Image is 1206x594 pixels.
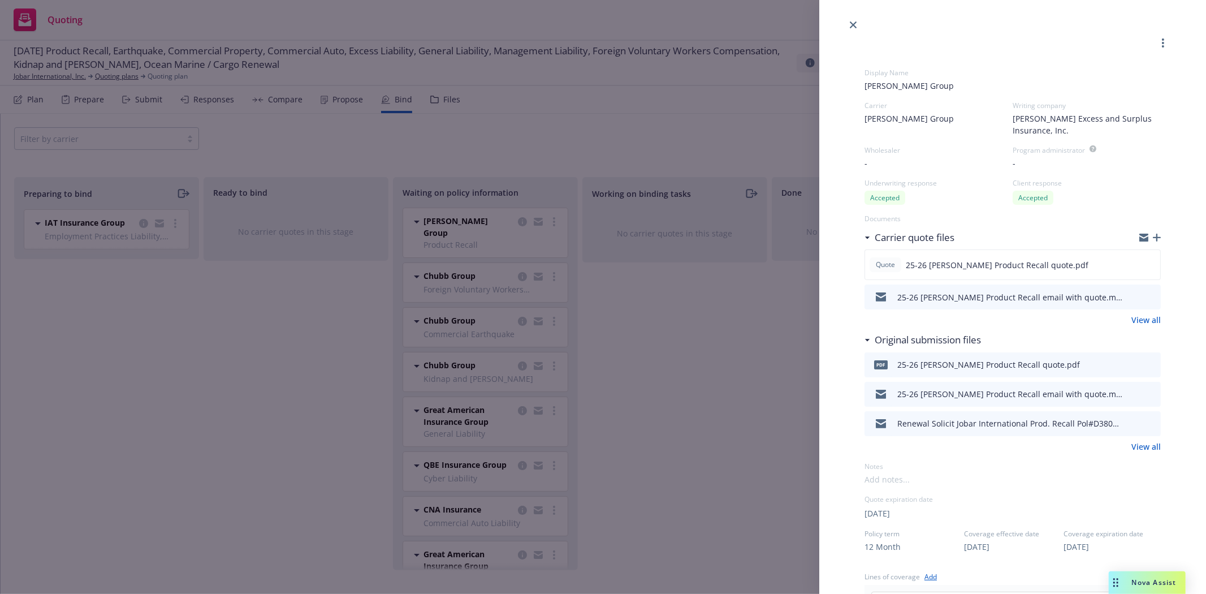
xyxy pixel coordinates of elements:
button: preview file [1146,417,1156,431]
div: Original submission files [864,333,981,347]
div: Client response [1013,178,1161,188]
button: download file [1128,290,1137,304]
div: Wholesaler [864,145,1013,155]
button: Nova Assist [1109,571,1186,594]
span: [PERSON_NAME] Group [864,113,954,124]
div: 25-26 [PERSON_NAME] Product Recall quote.pdf [897,359,1080,371]
a: close [846,18,860,32]
span: [PERSON_NAME] Excess and Surplus Insurance, Inc. [1013,113,1161,136]
span: Policy term [864,529,962,539]
h3: Original submission files [875,333,981,347]
span: - [864,157,867,169]
button: download file [1128,388,1137,401]
div: Display Name [864,68,1161,78]
span: Nova Assist [1132,578,1177,587]
a: more [1156,36,1170,50]
a: View all [1131,314,1161,326]
a: Add [924,571,937,583]
span: Coverage expiration date [1064,529,1161,539]
div: 25-26 [PERSON_NAME] Product Recall email with quote.msg [897,388,1123,400]
button: [DATE] [864,507,890,519]
div: Lines of coverage [864,572,920,582]
div: Carrier [864,101,1013,110]
div: Drag to move [1109,571,1123,594]
span: 25-26 [PERSON_NAME] Product Recall quote.pdf [906,259,1088,271]
div: Underwriting response [864,178,1013,188]
div: Accepted [1013,191,1053,205]
button: download file [1127,258,1136,272]
span: Coverage effective date [964,529,1061,539]
button: preview file [1146,358,1156,372]
span: pdf [874,360,888,369]
button: preview file [1146,290,1156,304]
span: [PERSON_NAME] Group [864,80,1161,92]
div: Program administrator [1013,145,1085,155]
button: download file [1128,417,1137,431]
h3: Carrier quote files [875,230,954,245]
button: 12 Month [864,541,901,553]
div: Accepted [864,191,905,205]
button: preview file [1146,388,1156,401]
span: Quote [874,260,897,270]
div: Renewal Solicit Jobar International Prod. Recall Pol#D380C2240101 [897,417,1123,429]
button: download file [1128,358,1137,372]
div: Quote expiration date [864,494,1161,504]
button: [DATE] [1064,541,1089,553]
button: [DATE] [964,541,989,553]
button: preview file [1146,258,1156,272]
div: Documents [864,214,1161,223]
span: - [1013,157,1015,169]
div: Carrier quote files [864,230,954,245]
div: 25-26 [PERSON_NAME] Product Recall email with quote.msg [897,291,1123,303]
div: Notes [864,462,1161,471]
div: Writing company [1013,101,1161,110]
a: View all [1131,441,1161,453]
